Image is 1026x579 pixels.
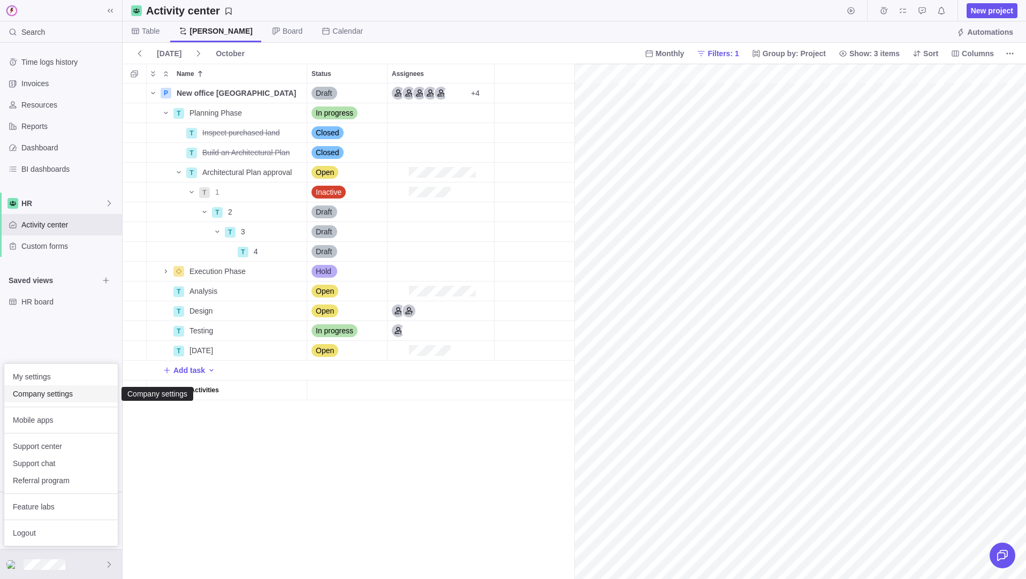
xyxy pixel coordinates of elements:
span: Company settings [13,388,109,399]
a: Feature labs [4,498,118,515]
a: My settings [4,368,118,385]
a: Referral program [4,472,118,489]
a: Logout [4,524,118,542]
a: Support center [4,438,118,455]
span: Referral program [13,475,109,486]
div: Company settings [126,390,188,398]
span: My settings [13,371,109,382]
span: Support center [13,441,109,452]
a: Mobile apps [4,412,118,429]
span: Support chat [13,458,109,469]
a: Company settings [4,385,118,402]
div: Helen Smith [6,558,19,571]
span: Mobile apps [13,415,109,425]
span: Feature labs [13,501,109,512]
span: Logout [13,528,109,538]
img: Show [6,560,19,569]
a: Support chat [4,455,118,472]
